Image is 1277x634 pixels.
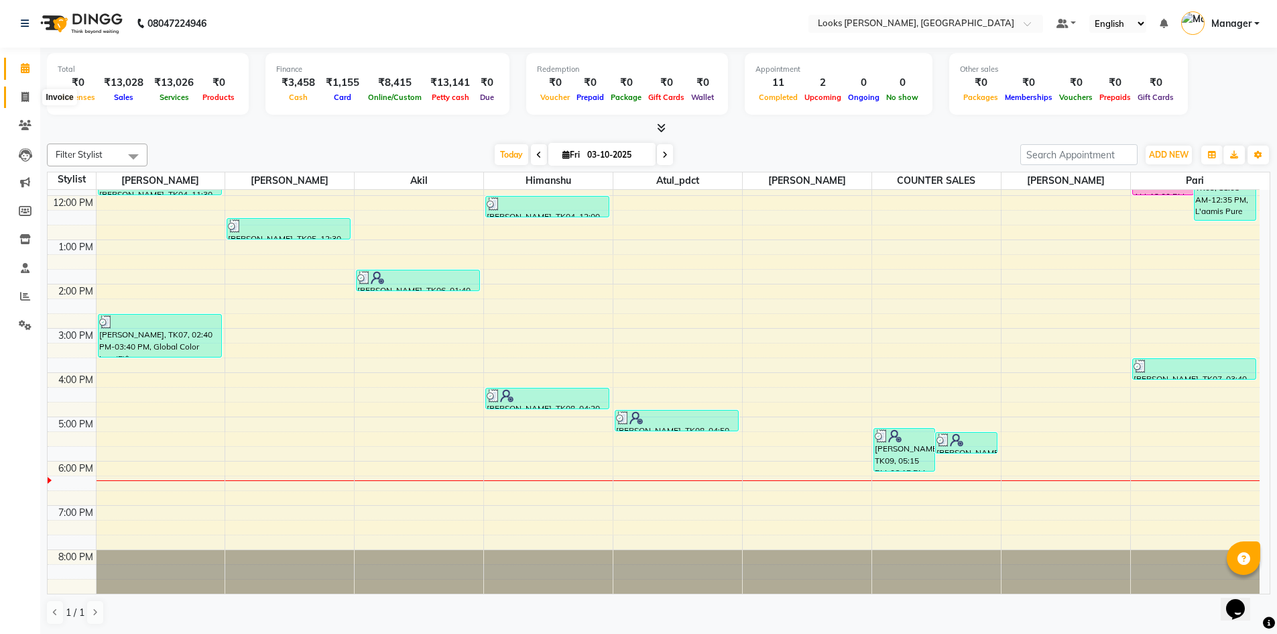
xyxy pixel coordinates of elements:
div: 2 [801,75,845,91]
div: Redemption [537,64,717,75]
div: 7:00 PM [56,506,96,520]
b: 08047224946 [147,5,206,42]
span: Prepaid [573,93,607,102]
span: [PERSON_NAME] [225,172,354,189]
span: Manager [1211,17,1252,31]
div: [PERSON_NAME], TK08, 05:20 PM-05:50 PM, Kids Cut(F) (₹600) [936,433,997,453]
span: Products [199,93,238,102]
div: 12:00 PM [50,196,96,210]
span: Pari [1131,172,1260,189]
div: ₹13,028 [99,75,149,91]
div: Invoice [42,89,76,105]
input: Search Appointment [1020,144,1138,165]
div: [PERSON_NAME], TK09, 05:15 PM-06:15 PM, NaturLiv Organic Facial(F) (₹2500) [874,429,935,471]
div: ₹3,458 [276,75,320,91]
div: ₹0 [475,75,499,91]
div: ₹13,141 [425,75,475,91]
img: logo [34,5,126,42]
span: Completed [755,93,801,102]
div: 6:00 PM [56,462,96,476]
button: ADD NEW [1146,146,1192,164]
div: ₹0 [607,75,645,91]
div: 2:00 PM [56,284,96,299]
div: ₹0 [537,75,573,91]
div: ₹1,155 [320,75,365,91]
div: Appointment [755,64,922,75]
div: [PERSON_NAME], TK08, 04:20 PM-04:50 PM, Head Massage Olive(F) (₹800) [486,388,609,409]
span: Services [156,93,192,102]
span: [PERSON_NAME] [1001,172,1130,189]
div: [PERSON_NAME], TK04, 12:00 PM-12:30 PM, Footprints Pedi Cafe Pedicure(F) [486,197,609,217]
span: ADD NEW [1149,150,1189,160]
div: Total [58,64,238,75]
span: Memberships [1001,93,1056,102]
img: Manager [1181,11,1205,35]
div: ₹0 [58,75,99,91]
span: Ongoing [845,93,883,102]
span: [PERSON_NAME] [743,172,871,189]
span: [PERSON_NAME] [97,172,225,189]
span: Prepaids [1096,93,1134,102]
div: 11 [755,75,801,91]
span: Gift Cards [1134,93,1177,102]
span: Atul_pdct [613,172,742,189]
span: COUNTER SALES [872,172,1001,189]
span: Today [495,144,528,165]
iframe: chat widget [1221,580,1264,621]
span: Cash [286,93,311,102]
span: Packages [960,93,1001,102]
div: Stylist [48,172,96,187]
span: Wallet [688,93,717,102]
span: Card [330,93,355,102]
div: [PERSON_NAME], TK05, 12:30 PM-01:00 PM, Kids Cut(M) (₹400) [227,219,350,239]
div: ₹0 [688,75,717,91]
div: ₹0 [1096,75,1134,91]
div: Finance [276,64,499,75]
span: Fri [559,150,583,160]
span: Filter Stylist [56,149,103,160]
div: [PERSON_NAME], TK07, 03:40 PM-04:10 PM, Eyebrows [1133,359,1256,379]
span: Online/Custom [365,93,425,102]
span: No show [883,93,922,102]
div: 0 [883,75,922,91]
div: 0 [845,75,883,91]
div: [PERSON_NAME], TK08, 04:50 PM-05:20 PM, Head Massage Olive(F) (₹800) [615,411,738,431]
span: Package [607,93,645,102]
div: ₹0 [960,75,1001,91]
span: Vouchers [1056,93,1096,102]
input: 2025-10-03 [583,145,650,165]
div: 3:00 PM [56,329,96,343]
div: 4:00 PM [56,373,96,387]
span: Sales [111,93,137,102]
span: Upcoming [801,93,845,102]
div: [PERSON_NAME], TK07, 02:40 PM-03:40 PM, Global Color Inoa(F)* [99,315,221,357]
div: ₹0 [1056,75,1096,91]
span: Petty cash [428,93,473,102]
span: Akil [355,172,483,189]
div: ₹0 [573,75,607,91]
span: Gift Cards [645,93,688,102]
div: 1:00 PM [56,240,96,254]
span: 1 / 1 [66,606,84,620]
span: Himanshu [484,172,613,189]
span: Voucher [537,93,573,102]
div: [PERSON_NAME], TK06, 01:40 PM-02:10 PM, [PERSON_NAME] Trimming (₹500) [357,270,479,290]
div: Other sales [960,64,1177,75]
div: ₹0 [1001,75,1056,91]
div: ₹0 [199,75,238,91]
div: ₹0 [1134,75,1177,91]
span: Due [477,93,497,102]
div: ₹0 [645,75,688,91]
div: 5:00 PM [56,417,96,431]
div: ₹8,415 [365,75,425,91]
div: 8:00 PM [56,550,96,564]
div: ₹13,026 [149,75,199,91]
